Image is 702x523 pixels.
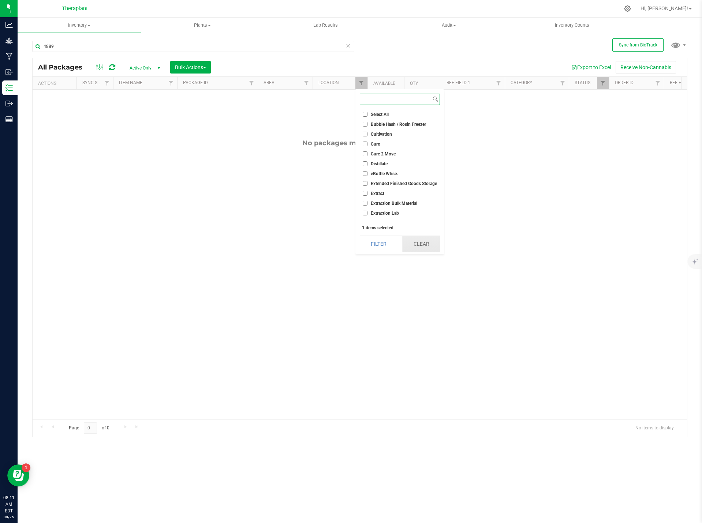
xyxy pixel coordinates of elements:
span: Bubble Hash / Rosin Freezer [371,122,426,127]
div: Manage settings [623,5,632,12]
span: eBottle Whse. [371,172,398,176]
span: Cultivation [371,132,392,136]
span: Select All [371,112,389,117]
a: Item Name [119,80,142,85]
a: Audit [387,18,511,33]
a: Sync Status [82,80,111,85]
inline-svg: Analytics [5,21,13,29]
a: Status [575,80,590,85]
span: Bulk Actions [175,64,206,70]
input: Select All [363,112,367,117]
button: Bulk Actions [170,61,211,74]
inline-svg: Reports [5,116,13,123]
a: Order Id [615,80,634,85]
iframe: Resource center unread badge [22,463,30,472]
div: 1 items selected [362,225,438,230]
a: Category [511,80,532,85]
button: Clear [402,236,440,252]
a: Filter [557,77,569,89]
a: Filter [246,77,258,89]
a: Filter [355,77,367,89]
input: Search [360,94,431,105]
a: Location [318,80,339,85]
span: Clear [346,41,351,50]
span: Lab Results [303,22,348,29]
span: Extraction Lab [371,211,399,215]
span: Extended Finished Goods Storage [371,181,437,186]
div: No packages match filter criteria. [33,139,687,147]
input: Distillate [363,161,367,166]
span: Cure [371,142,380,146]
span: No items to display [630,422,680,433]
button: Filter [360,236,397,252]
input: Extract [363,191,367,196]
a: Filter [597,77,609,89]
span: Page of 0 [63,422,115,434]
input: Cultivation [363,132,367,136]
span: Plants [141,22,264,29]
a: Qty [410,81,418,86]
inline-svg: Inventory [5,84,13,91]
p: 08/26 [3,514,14,520]
p: 08:11 AM EDT [3,494,14,514]
input: Cure [363,142,367,146]
span: Sync from BioTrack [619,42,657,48]
a: Ref Field 1 [447,80,470,85]
input: Extraction Lab [363,211,367,215]
span: Inventory Counts [545,22,599,29]
input: Extended Finished Goods Storage [363,181,367,186]
iframe: Resource center [7,464,29,486]
inline-svg: Grow [5,37,13,44]
a: Filter [493,77,505,89]
span: All Packages [38,63,90,71]
span: Inventory [18,22,141,29]
span: Extract [371,191,384,196]
a: Area [264,80,275,85]
span: Extraction Bulk Material [371,201,417,206]
input: Search Package ID, Item Name, SKU, Lot or Part Number... [32,41,354,52]
a: Lab Results [264,18,387,33]
a: Inventory [18,18,141,33]
inline-svg: Inbound [5,68,13,76]
inline-svg: Manufacturing [5,53,13,60]
span: Hi, [PERSON_NAME]! [641,5,688,11]
input: Extraction Bulk Material [363,201,367,206]
span: Audit [388,22,510,29]
inline-svg: Outbound [5,100,13,107]
button: Sync from BioTrack [612,38,664,52]
input: Bubble Hash / Rosin Freezer [363,122,367,127]
input: Cure 2 Move [363,151,367,156]
a: Available [373,81,395,86]
a: Inventory Counts [510,18,634,33]
button: Receive Non-Cannabis [616,61,676,74]
span: Distillate [371,162,388,166]
a: Ref Field 2 [670,80,694,85]
a: Package ID [183,80,208,85]
span: Cure 2 Move [371,152,396,156]
a: Filter [101,77,113,89]
a: Plants [141,18,264,33]
input: eBottle Whse. [363,171,367,176]
a: Filter [300,77,313,89]
span: Theraplant [62,5,88,12]
a: Filter [652,77,664,89]
a: Filter [165,77,177,89]
button: Export to Excel [567,61,616,74]
div: Actions [38,81,74,86]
